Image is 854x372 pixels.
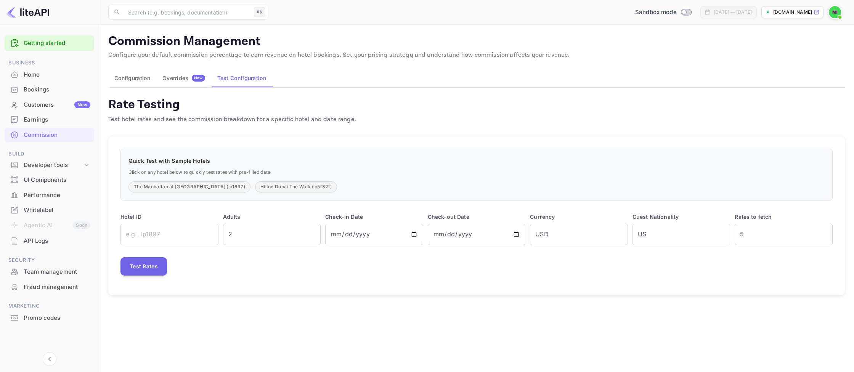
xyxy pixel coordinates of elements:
[24,85,90,94] div: Bookings
[632,8,694,17] div: Switch to Production mode
[162,75,205,82] div: Overrides
[773,9,812,16] p: [DOMAIN_NAME]
[5,311,94,325] div: Promo codes
[128,169,825,176] p: Click on any hotel below to quickly test rates with pre-filled data:
[5,188,94,203] div: Performance
[5,98,94,112] a: CustomersNew
[5,173,94,187] a: UI Components
[120,257,167,276] button: Test Rates
[108,69,156,87] button: Configuration
[24,161,83,170] div: Developer tools
[5,128,94,143] div: Commission
[24,101,90,109] div: Customers
[211,69,272,87] button: Test Configuration
[5,265,94,279] a: Team management
[43,352,56,366] button: Collapse navigation
[714,9,752,16] div: [DATE] — [DATE]
[5,302,94,310] span: Marketing
[120,213,218,221] p: Hotel ID
[5,67,94,82] a: Home
[6,6,49,18] img: LiteAPI logo
[108,115,356,124] p: Test hotel rates and see the commission breakdown for a specific hotel and date range.
[735,213,833,221] p: Rates to fetch
[5,203,94,217] a: Whitelabel
[5,112,94,127] a: Earnings
[254,7,265,17] div: ⌘K
[128,181,250,192] button: The Manhattan at [GEOGRAPHIC_DATA] (lp1897)
[255,181,337,192] button: Hilton Dubai The Walk (lp5f32f)
[108,34,845,49] p: Commission Management
[5,82,94,97] div: Bookings
[5,82,94,96] a: Bookings
[5,256,94,265] span: Security
[24,206,90,215] div: Whitelabel
[24,191,90,200] div: Performance
[24,39,90,48] a: Getting started
[24,131,90,139] div: Commission
[5,173,94,188] div: UI Components
[5,159,94,172] div: Developer tools
[108,97,356,112] h4: Rate Testing
[5,234,94,249] div: API Logs
[5,203,94,218] div: Whitelabel
[5,280,94,295] div: Fraud management
[24,71,90,79] div: Home
[223,213,321,221] p: Adults
[128,157,825,165] p: Quick Test with Sample Hotels
[530,224,628,245] input: USD
[24,176,90,184] div: UI Components
[108,51,845,60] p: Configure your default commission percentage to earn revenue on hotel bookings. Set your pricing ...
[24,115,90,124] div: Earnings
[24,314,90,322] div: Promo codes
[192,75,205,80] span: New
[120,224,218,245] input: e.g., lp1897
[325,213,423,221] p: Check-in Date
[632,224,730,245] input: US
[24,283,90,292] div: Fraud management
[74,101,90,108] div: New
[5,311,94,325] a: Promo codes
[124,5,251,20] input: Search (e.g. bookings, documentation)
[5,150,94,158] span: Build
[5,234,94,248] a: API Logs
[5,280,94,294] a: Fraud management
[530,213,628,221] p: Currency
[24,268,90,276] div: Team management
[632,213,730,221] p: Guest Nationality
[5,35,94,51] div: Getting started
[635,8,677,17] span: Sandbox mode
[5,128,94,142] a: Commission
[428,213,526,221] p: Check-out Date
[5,188,94,202] a: Performance
[5,59,94,67] span: Business
[24,237,90,245] div: API Logs
[829,6,841,18] img: mohamed ismail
